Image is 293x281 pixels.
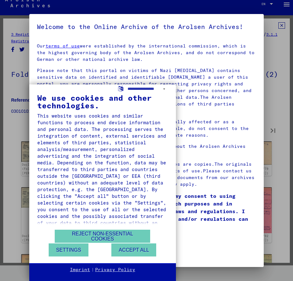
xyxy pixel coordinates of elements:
[55,230,150,243] button: Reject non-essential cookies
[95,267,135,273] a: Privacy Policy
[111,243,156,256] button: Accept all
[37,112,168,233] div: This website uses cookies and similar functions to process end device information and personal da...
[37,94,168,109] div: We use cookies and other technologies.
[49,243,88,256] button: Settings
[70,267,90,273] a: Imprint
